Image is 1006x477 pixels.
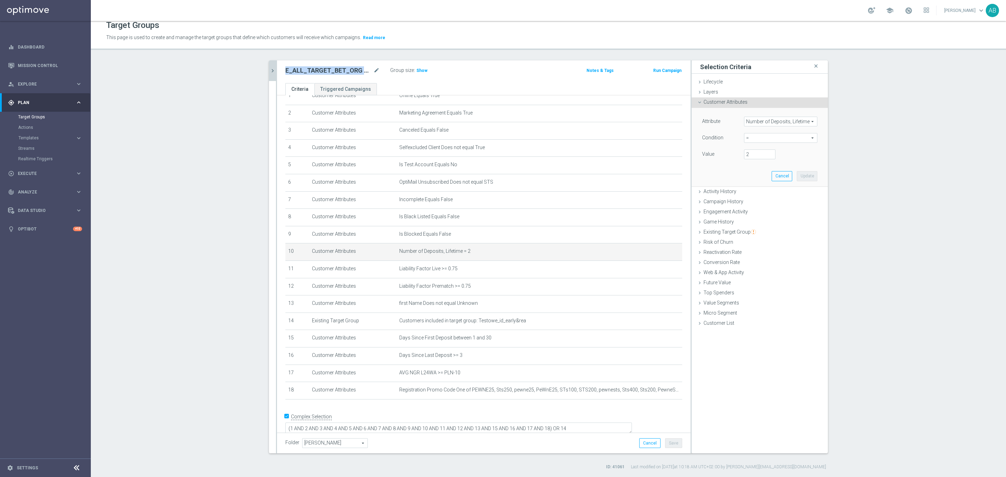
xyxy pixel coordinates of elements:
i: lightbulb [8,226,14,232]
label: : [414,67,415,73]
h3: Selection Criteria [700,63,751,71]
button: person_search Explore keyboard_arrow_right [8,81,82,87]
span: Days Since Last Deposit >= 3 [399,352,462,358]
i: keyboard_arrow_right [75,99,82,106]
td: Customer Attributes [309,243,396,261]
span: Value Segments [704,300,739,306]
div: Mission Control [8,63,82,68]
label: Folder [285,440,299,446]
td: 9 [285,226,309,243]
button: Cancel [772,171,792,181]
span: Top Spenders [704,290,734,295]
td: 18 [285,382,309,399]
td: 12 [285,278,309,295]
td: 10 [285,243,309,261]
div: Mission Control [8,56,82,75]
label: Last modified on [DATE] at 10:18 AM UTC+02:00 by [PERSON_NAME][EMAIL_ADDRESS][DOMAIN_NAME] [631,464,826,470]
button: Data Studio keyboard_arrow_right [8,208,82,213]
span: Micro Segment [704,310,737,316]
td: Customer Attributes [309,174,396,191]
span: Is Test Account Equals No [399,162,457,168]
span: Online Equals True [399,93,440,98]
td: Customer Attributes [309,122,396,140]
button: chevron_right [269,60,276,81]
lable: Attribute [702,118,720,124]
i: keyboard_arrow_right [75,189,82,195]
button: equalizer Dashboard [8,44,82,50]
label: Group size [390,67,414,73]
span: Layers [704,89,718,95]
i: gps_fixed [8,100,14,106]
a: Triggered Campaigns [314,83,377,95]
a: Actions [18,125,73,130]
i: track_changes [8,189,14,195]
a: Realtime Triggers [18,156,73,162]
div: Templates [18,133,90,143]
span: Customer Attributes [704,99,748,105]
div: Execute [8,170,75,177]
td: Customer Attributes [309,382,396,399]
td: 6 [285,174,309,191]
td: 7 [285,191,309,209]
span: Plan [18,101,75,105]
td: Customer Attributes [309,260,396,278]
div: AB [986,4,999,17]
td: Customer Attributes [309,191,396,209]
span: Data Studio [18,208,75,213]
a: Criteria [285,83,314,95]
span: This page is used to create and manage the target groups that define which customers will receive... [106,35,361,40]
td: 2 [285,105,309,122]
span: Risk of Churn [704,239,733,245]
i: person_search [8,81,14,87]
span: OptiMail Unsubscribed Does not equal STS [399,179,493,185]
i: keyboard_arrow_right [75,207,82,214]
span: Is Blocked Equals False [399,231,451,237]
span: Customer List [704,320,734,326]
span: Web & App Activity [704,270,744,275]
td: 16 [285,347,309,365]
td: 14 [285,313,309,330]
span: Number of Deposits, Lifetime = 2 [399,248,471,254]
a: [PERSON_NAME]keyboard_arrow_down [943,5,986,16]
span: Explore [18,82,75,86]
span: Conversion Rate [704,259,740,265]
span: AVG NGR L24WA >= PLN-10 [399,370,460,376]
td: 5 [285,157,309,174]
td: 11 [285,260,309,278]
a: Target Groups [18,114,73,120]
span: first Name Does not equal Unknown [399,300,478,306]
span: school [886,7,894,14]
span: Execute [18,171,75,176]
div: lightbulb Optibot +10 [8,226,82,232]
i: keyboard_arrow_right [75,81,82,87]
span: Existing Target Group [704,229,756,235]
i: keyboard_arrow_right [75,170,82,177]
button: gps_fixed Plan keyboard_arrow_right [8,100,82,105]
td: Customer Attributes [309,139,396,157]
span: Show [416,68,428,73]
button: Templates keyboard_arrow_right [18,135,82,141]
a: Settings [17,466,38,470]
td: 3 [285,122,309,140]
h2: E_ALL_TARGET_BET_ORG 3DEPO 200 PLN_090925 [285,66,372,75]
i: settings [7,465,13,471]
div: +10 [73,227,82,231]
i: keyboard_arrow_right [75,135,82,141]
td: 1 [285,87,309,105]
a: Dashboard [18,38,82,56]
td: Customer Attributes [309,226,396,243]
button: Run Campaign [653,67,682,74]
div: Explore [8,81,75,87]
td: 13 [285,295,309,313]
div: Target Groups [18,112,90,122]
div: Templates [19,136,75,140]
span: Game History [704,219,734,225]
td: Customer Attributes [309,330,396,347]
span: Engagement Activity [704,209,748,214]
label: ID: 41061 [606,464,625,470]
div: Optibot [8,220,82,238]
td: Customer Attributes [309,87,396,105]
i: chevron_right [269,67,276,74]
